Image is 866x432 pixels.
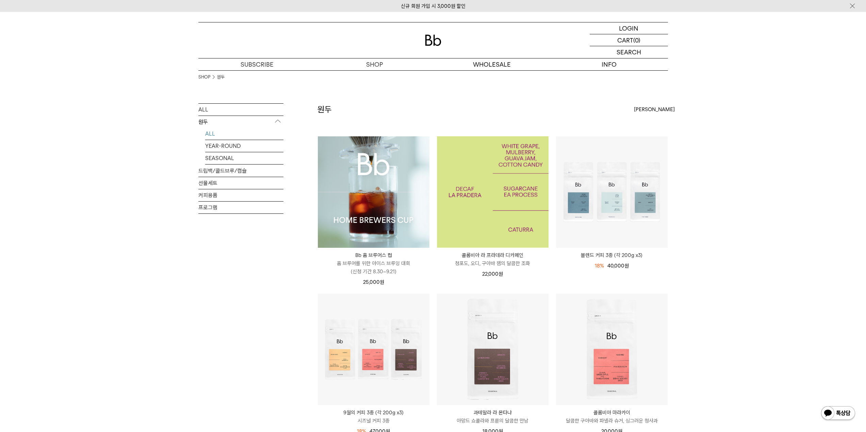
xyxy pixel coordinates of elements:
[198,165,283,177] a: 드립백/콜드브루/캡슐
[556,409,668,425] a: 콜롬비아 마라카이 달콤한 구아바와 파넬라 슈거, 싱그러운 청사과
[433,58,551,70] p: WHOLESALE
[482,271,503,277] span: 22,000
[198,189,283,201] a: 커피용품
[198,74,210,81] a: SHOP
[198,58,316,70] a: SUBSCRIBE
[437,259,549,267] p: 청포도, 오디, 구아바 잼의 달콤한 조화
[318,136,429,248] img: Bb 홈 브루어스 컵
[619,22,638,34] p: LOGIN
[317,104,332,115] h2: 원두
[318,251,429,276] a: Bb 홈 브루어스 컵 홈 브루어를 위한 아이스 브루잉 대회(신청 기간 8.30~9.21)
[590,22,668,34] a: LOGIN
[556,409,668,417] p: 콜롬비아 마라카이
[437,251,549,267] a: 콜롬비아 라 프라데라 디카페인 청포도, 오디, 구아바 잼의 달콤한 조화
[590,34,668,46] a: CART (0)
[198,104,283,116] a: ALL
[363,279,384,285] span: 25,000
[556,294,668,405] img: 콜롬비아 마라카이
[401,3,465,9] a: 신규 회원 가입 시 3,000원 할인
[595,262,604,270] div: 18%
[437,136,549,248] a: 콜롬비아 라 프라데라 디카페인
[380,279,384,285] span: 원
[205,152,283,164] a: SEASONAL
[437,409,549,425] a: 과테말라 라 몬타냐 아망드 쇼콜라와 프룬의 달콤한 만남
[318,259,429,276] p: 홈 브루어를 위한 아이스 브루잉 대회 (신청 기간 8.30~9.21)
[205,128,283,140] a: ALL
[607,263,629,269] span: 40,000
[437,294,549,405] img: 과테말라 라 몬타냐
[556,136,668,248] img: 블렌드 커피 3종 (각 200g x3)
[634,105,675,114] span: [PERSON_NAME]
[318,409,429,417] p: 9월의 커피 3종 (각 200g x3)
[617,34,633,46] p: CART
[318,417,429,425] p: 시즈널 커피 3종
[499,271,503,277] span: 원
[205,140,283,152] a: YEAR-ROUND
[556,251,668,259] a: 블렌드 커피 3종 (각 200g x3)
[217,74,225,81] a: 원두
[437,409,549,417] p: 과테말라 라 몬타냐
[318,294,429,405] img: 9월의 커피 3종 (각 200g x3)
[624,263,629,269] span: 원
[198,177,283,189] a: 선물세트
[617,46,641,58] p: SEARCH
[198,202,283,213] a: 프로그램
[318,251,429,259] p: Bb 홈 브루어스 컵
[198,116,283,128] p: 원두
[316,58,433,70] a: SHOP
[437,251,549,259] p: 콜롬비아 라 프라데라 디카페인
[551,58,668,70] p: INFO
[437,136,549,248] img: 1000001187_add2_054.jpg
[820,405,856,422] img: 카카오톡 채널 1:1 채팅 버튼
[437,417,549,425] p: 아망드 쇼콜라와 프룬의 달콤한 만남
[633,34,640,46] p: (0)
[425,35,441,46] img: 로고
[556,417,668,425] p: 달콤한 구아바와 파넬라 슈거, 싱그러운 청사과
[318,409,429,425] a: 9월의 커피 3종 (각 200g x3) 시즈널 커피 3종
